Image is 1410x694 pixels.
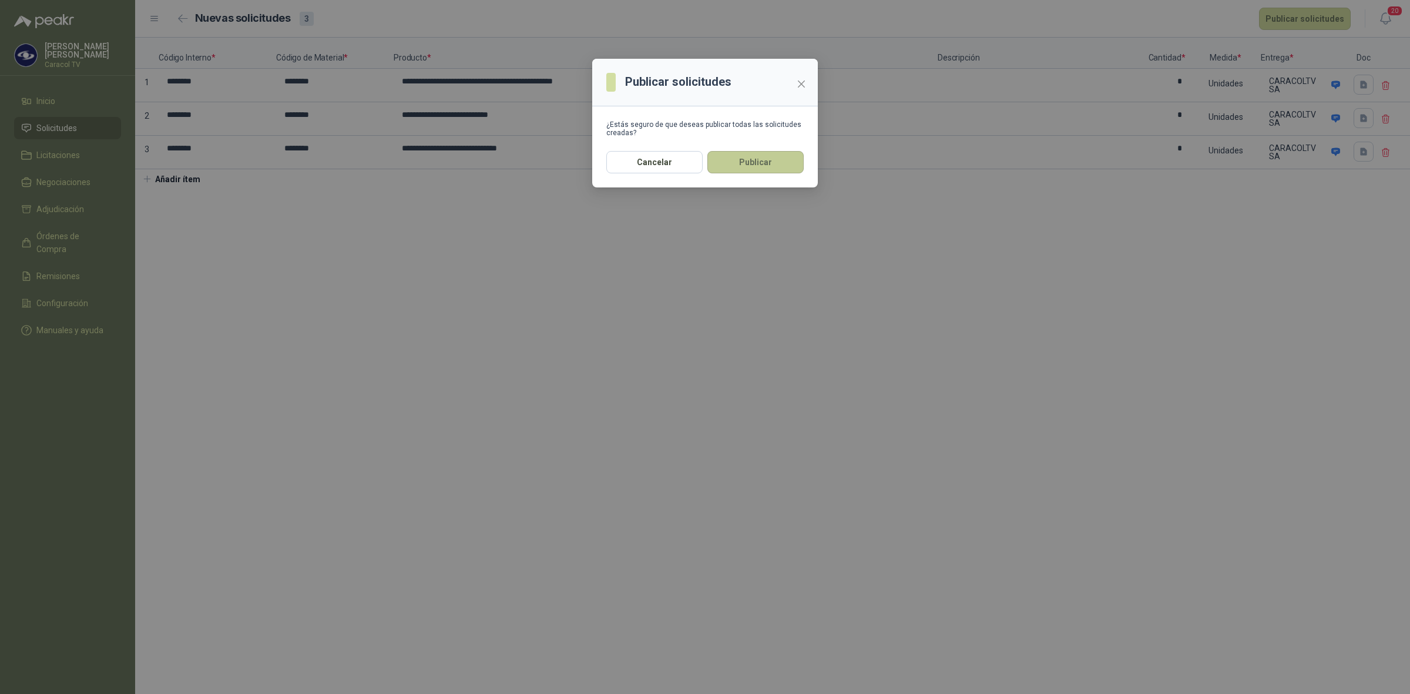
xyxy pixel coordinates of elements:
[707,151,804,173] button: Publicar
[792,75,811,93] button: Close
[606,120,804,137] div: ¿Estás seguro de que deseas publicar todas las solicitudes creadas?
[625,73,731,91] h3: Publicar solicitudes
[606,151,703,173] button: Cancelar
[797,79,806,89] span: close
